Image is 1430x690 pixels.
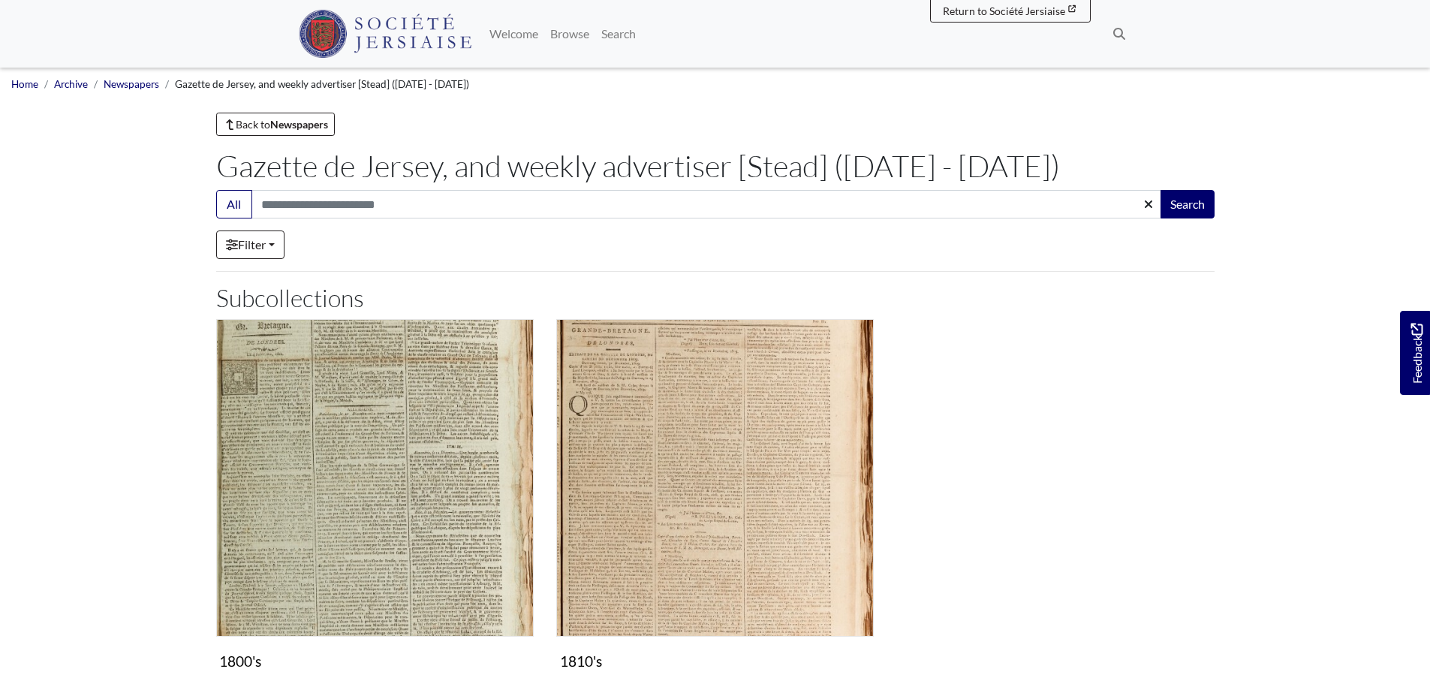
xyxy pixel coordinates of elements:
h2: Subcollections [216,284,1215,312]
a: Back toNewspapers [216,113,336,136]
a: Search [595,19,642,49]
a: Société Jersiaise logo [299,6,472,62]
a: Welcome [483,19,544,49]
a: 1810's 1810's [556,319,874,676]
span: Feedback [1407,323,1425,384]
a: Newspapers [104,78,159,90]
button: Search [1161,190,1215,218]
a: Filter [216,231,284,259]
input: Search this collection... [251,190,1162,218]
a: Home [11,78,38,90]
button: All [216,190,252,218]
a: Would you like to provide feedback? [1400,311,1430,395]
a: 1800's 1800's [216,319,534,676]
a: Archive [54,78,88,90]
img: 1800's [216,319,534,637]
img: Société Jersiaise [299,10,472,58]
h1: Gazette de Jersey, and weekly advertiser [Stead] ([DATE] - [DATE]) [216,148,1215,184]
span: Gazette de Jersey, and weekly advertiser [Stead] ([DATE] - [DATE]) [175,78,469,90]
img: 1810's [556,319,874,637]
span: Return to Société Jersiaise [943,5,1065,17]
a: Browse [544,19,595,49]
strong: Newspapers [270,118,328,131]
